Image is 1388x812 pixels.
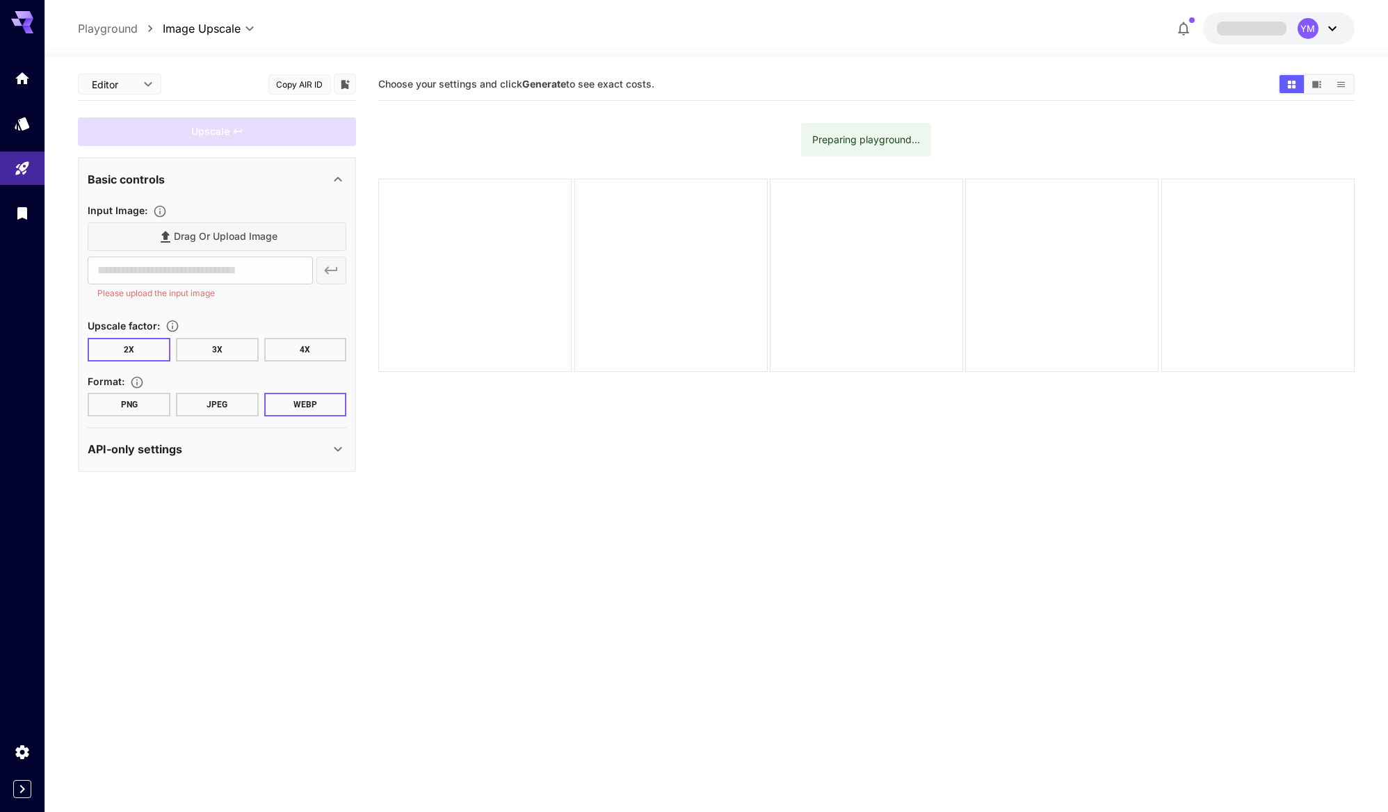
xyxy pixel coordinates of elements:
[92,77,135,92] span: Editor
[147,204,172,218] button: Specifies the input image to be processed.
[88,375,124,387] span: Format :
[176,338,259,362] button: 3X
[522,78,566,90] b: Generate
[176,393,259,416] button: JPEG
[378,78,654,90] span: Choose your settings and click to see exact costs.
[160,319,185,333] button: Choose the level of upscaling to be performed on the image.
[88,393,170,416] button: PNG
[1298,18,1318,39] div: YM
[14,160,31,177] div: Playground
[14,743,31,761] div: Settings
[88,441,182,457] p: API-only settings
[88,171,165,188] p: Basic controls
[1329,75,1353,93] button: Show media in list view
[88,163,346,196] div: Basic controls
[163,20,241,37] span: Image Upscale
[1305,75,1329,93] button: Show media in video view
[88,338,170,362] button: 2X
[78,20,138,37] a: Playground
[268,74,331,95] button: Copy AIR ID
[78,20,163,37] nav: breadcrumb
[812,127,920,152] div: Preparing playground...
[14,204,31,222] div: Library
[14,115,31,132] div: Models
[88,320,160,332] span: Upscale factor :
[339,76,351,92] button: Add to library
[1278,74,1355,95] div: Show media in grid viewShow media in video viewShow media in list view
[88,204,147,216] span: Input Image :
[124,375,150,389] button: Choose the file format for the output image.
[1203,13,1355,44] button: YM
[13,780,31,798] button: Expand sidebar
[264,393,347,416] button: WEBP
[1280,75,1304,93] button: Show media in grid view
[88,432,346,466] div: API-only settings
[264,338,347,362] button: 4X
[14,70,31,87] div: Home
[97,286,302,300] p: Please upload the input image
[78,117,356,146] div: Please fill the prompt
